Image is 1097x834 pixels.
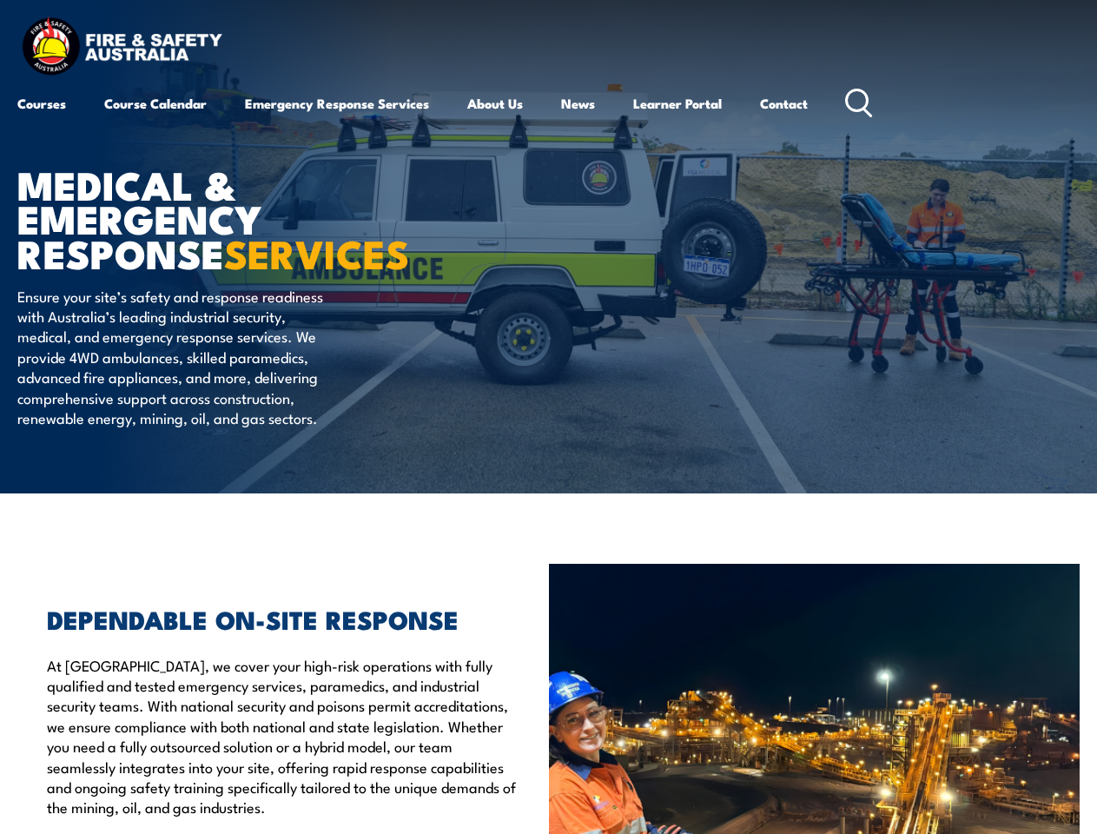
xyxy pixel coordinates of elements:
[224,222,409,282] strong: SERVICES
[104,83,207,124] a: Course Calendar
[17,83,66,124] a: Courses
[47,655,523,817] p: At [GEOGRAPHIC_DATA], we cover your high-risk operations with fully qualified and tested emergenc...
[633,83,722,124] a: Learner Portal
[17,286,334,428] p: Ensure your site’s safety and response readiness with Australia’s leading industrial security, me...
[561,83,595,124] a: News
[17,167,446,268] h1: MEDICAL & EMERGENCY RESPONSE
[760,83,808,124] a: Contact
[467,83,523,124] a: About Us
[245,83,429,124] a: Emergency Response Services
[47,607,523,630] h2: DEPENDABLE ON-SITE RESPONSE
